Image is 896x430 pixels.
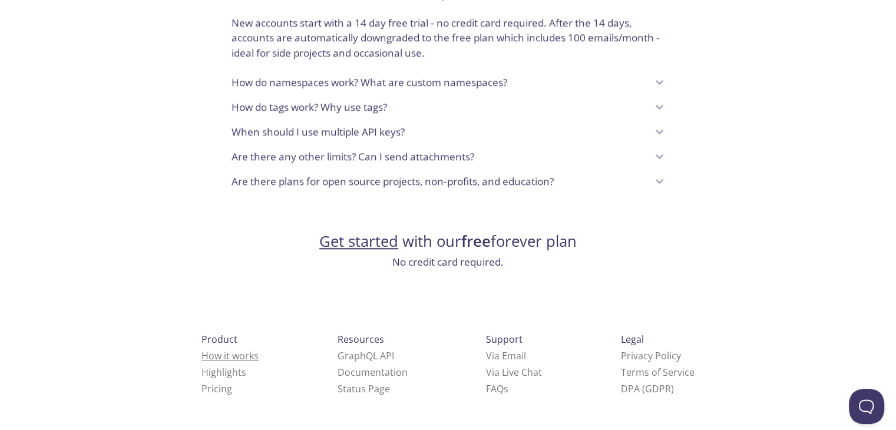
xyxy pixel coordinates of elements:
p: How do tags work? Why use tags? [232,100,387,115]
span: s [504,382,508,395]
a: Pricing [201,382,232,395]
div: How do namespaces work? What are custom namespaces? [222,70,675,95]
div: Are there plans for open source projects, non-profits, and education? [222,169,675,194]
a: Via Live Chat [486,366,542,379]
a: Documentation [338,366,408,379]
div: How do tags work? Why use tags? [222,95,675,120]
a: Via Email [486,349,526,362]
h3: No credit card required. [319,254,577,270]
a: How it works [201,349,259,362]
p: When should I use multiple API keys? [232,124,405,140]
a: DPA (GDPR) [621,382,674,395]
p: Are there plans for open source projects, non-profits, and education? [232,174,554,189]
span: Resources [338,333,384,346]
strong: free [461,231,491,252]
a: Terms of Service [621,366,695,379]
h2: with our forever plan [319,231,577,252]
div: Are there any other limits? Can I send attachments? [222,144,675,169]
span: Product [201,333,237,346]
a: Status Page [338,382,390,395]
span: Legal [621,333,644,346]
a: GraphQL API [338,349,394,362]
p: New accounts start with a 14 day free trial - no credit card required. After the 14 days, account... [232,15,665,61]
a: Get started [319,231,398,252]
iframe: Help Scout Beacon - Open [849,389,884,424]
a: FAQ [486,382,508,395]
div: When should I use multiple API keys? [222,120,675,144]
p: How do namespaces work? What are custom namespaces? [232,75,507,90]
a: Privacy Policy [621,349,681,362]
a: Highlights [201,366,246,379]
p: Are there any other limits? Can I send attachments? [232,149,474,164]
div: How does the trial work? How about the free plan? [222,11,675,70]
span: Support [486,333,523,346]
